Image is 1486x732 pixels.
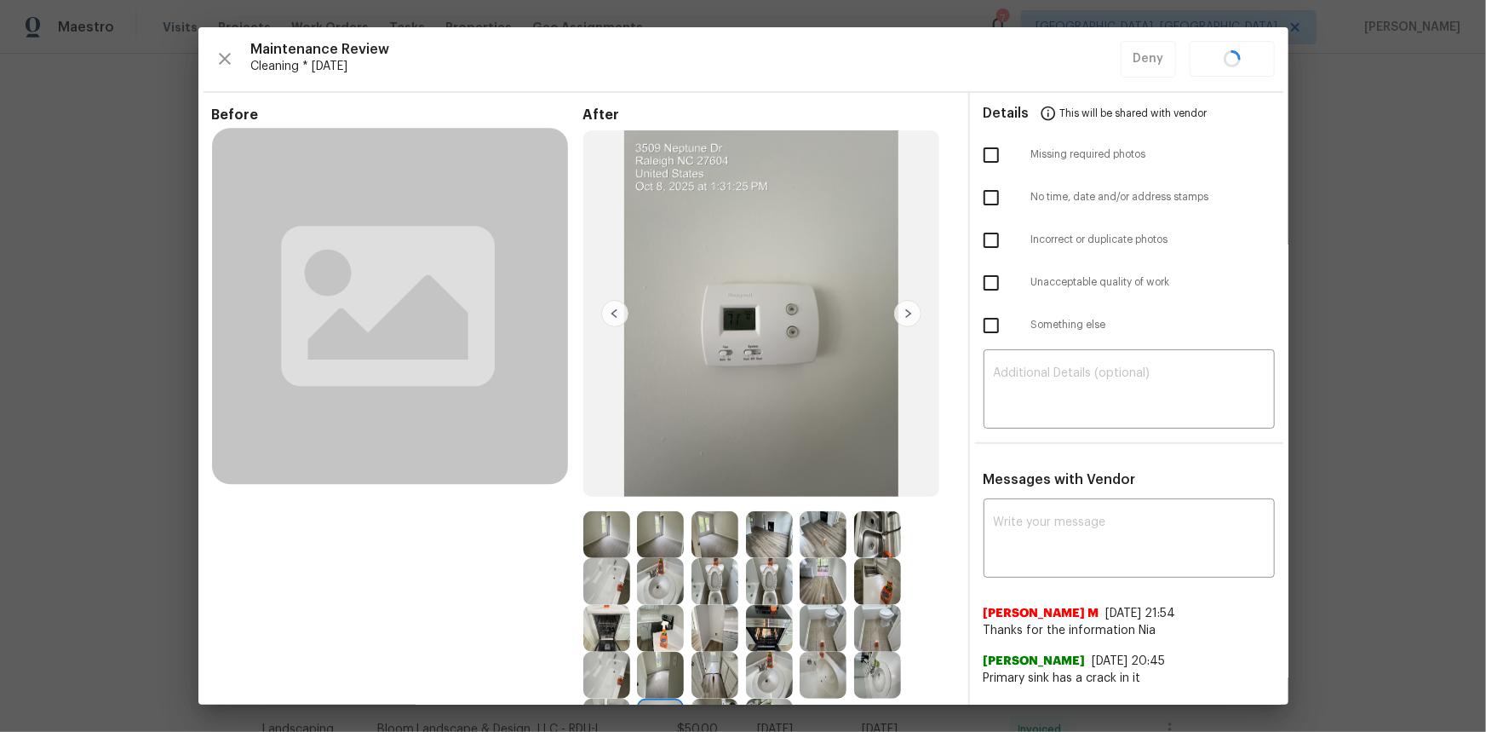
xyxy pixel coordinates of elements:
span: Cleaning * [DATE] [251,58,1121,75]
span: Maintenance Review [251,41,1121,58]
span: No time, date and/or address stamps [1031,190,1275,205]
span: Incorrect or duplicate photos [1031,233,1275,247]
span: After [583,107,955,124]
div: No time, date and/or address stamps [970,176,1288,219]
span: [PERSON_NAME] M [984,605,1099,622]
div: Something else [970,304,1288,347]
span: Something else [1031,318,1275,332]
span: Before [212,107,583,124]
span: [PERSON_NAME] [984,653,1086,670]
div: Incorrect or duplicate photos [970,219,1288,262]
img: left-chevron-button-url [601,300,628,327]
span: Details [984,93,1030,134]
div: Unacceptable quality of work [970,262,1288,304]
span: [DATE] 20:45 [1093,655,1166,667]
span: Thanks for the information Nia [984,622,1275,639]
span: Missing required photos [1031,147,1275,162]
img: right-chevron-button-url [894,300,921,327]
div: Missing required photos [970,134,1288,176]
span: Messages with Vendor [984,473,1136,487]
span: This will be shared with vendor [1060,93,1208,134]
span: [DATE] 21:54 [1106,608,1176,620]
span: Unacceptable quality of work [1031,275,1275,290]
span: Primary sink has a crack in it [984,670,1275,687]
